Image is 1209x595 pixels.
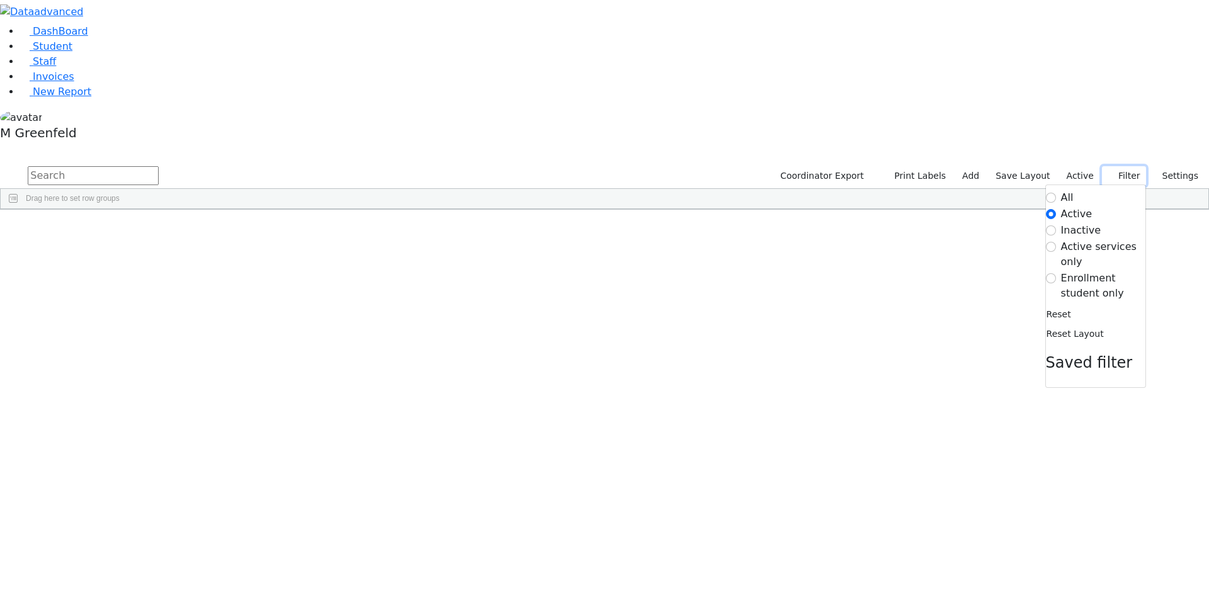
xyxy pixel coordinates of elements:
span: Staff [33,55,56,67]
span: Drag here to set row groups [26,194,120,203]
span: Invoices [33,71,74,82]
button: Reset [1046,305,1072,324]
a: DashBoard [20,25,88,37]
label: Active services only [1061,239,1145,269]
button: Settings [1146,166,1204,186]
button: Reset Layout [1046,324,1104,344]
input: All [1046,193,1056,203]
a: Add [956,166,985,186]
label: All [1061,190,1074,205]
a: Student [20,40,72,52]
div: Settings [1045,184,1146,388]
button: Filter [1102,166,1146,186]
button: Print Labels [880,166,951,186]
input: Active services only [1046,242,1056,252]
a: Invoices [20,71,74,82]
input: Search [28,166,159,185]
button: Save Layout [990,166,1055,186]
a: Staff [20,55,56,67]
span: New Report [33,86,91,98]
input: Active [1046,209,1056,219]
label: Inactive [1061,223,1101,238]
label: Active [1061,207,1093,222]
a: New Report [20,86,91,98]
span: Student [33,40,72,52]
button: Coordinator Export [772,166,870,186]
span: DashBoard [33,25,88,37]
input: Inactive [1046,225,1056,235]
input: Enrollment student only [1046,273,1056,283]
label: Active [1061,166,1099,186]
span: Saved filter [1046,354,1133,371]
label: Enrollment student only [1061,271,1145,301]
